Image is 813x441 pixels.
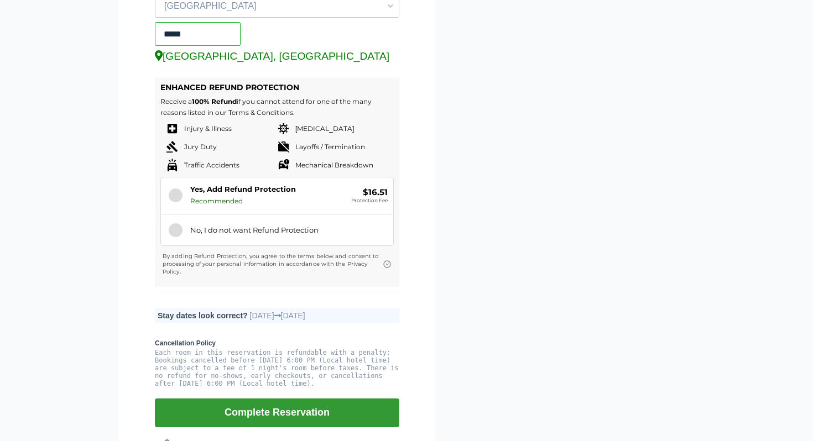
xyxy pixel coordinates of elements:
[155,339,399,347] b: Cancellation Policy
[250,311,305,320] span: [DATE] [DATE]
[158,311,248,320] b: Stay dates look correct?
[155,398,399,427] button: Complete Reservation
[155,349,399,387] pre: Each room in this reservation is refundable with a penalty: Bookings cancelled before [DATE] 6:00...
[155,50,399,62] div: [GEOGRAPHIC_DATA], [GEOGRAPHIC_DATA]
